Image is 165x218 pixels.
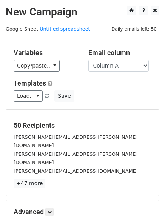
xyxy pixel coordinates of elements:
[14,60,60,72] a: Copy/paste...
[14,121,151,130] h5: 50 Recipients
[14,79,46,87] a: Templates
[6,26,90,32] small: Google Sheet:
[54,90,74,102] button: Save
[14,151,137,166] small: [PERSON_NAME][EMAIL_ADDRESS][PERSON_NAME][DOMAIN_NAME]
[40,26,90,32] a: Untitled spreadsheet
[14,90,43,102] a: Load...
[14,49,77,57] h5: Variables
[14,168,138,174] small: [PERSON_NAME][EMAIL_ADDRESS][DOMAIN_NAME]
[14,134,137,149] small: [PERSON_NAME][EMAIL_ADDRESS][PERSON_NAME][DOMAIN_NAME]
[109,25,159,33] span: Daily emails left: 50
[14,208,151,216] h5: Advanced
[6,6,159,18] h2: New Campaign
[14,179,45,188] a: +47 more
[127,182,165,218] iframe: Chat Widget
[109,26,159,32] a: Daily emails left: 50
[88,49,152,57] h5: Email column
